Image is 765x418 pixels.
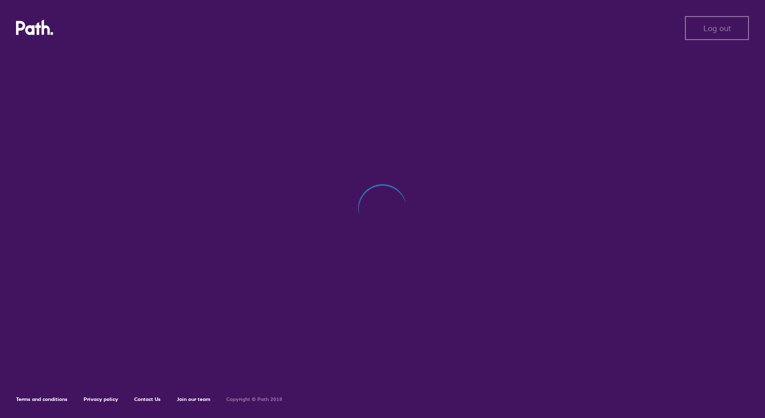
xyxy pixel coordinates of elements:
[84,396,118,402] a: Privacy policy
[685,16,749,40] button: Log out
[703,24,731,33] span: Log out
[177,396,210,402] a: Join our team
[134,396,161,402] a: Contact Us
[226,396,282,402] h6: Copyright © Path 2018
[16,396,68,402] a: Terms and conditions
